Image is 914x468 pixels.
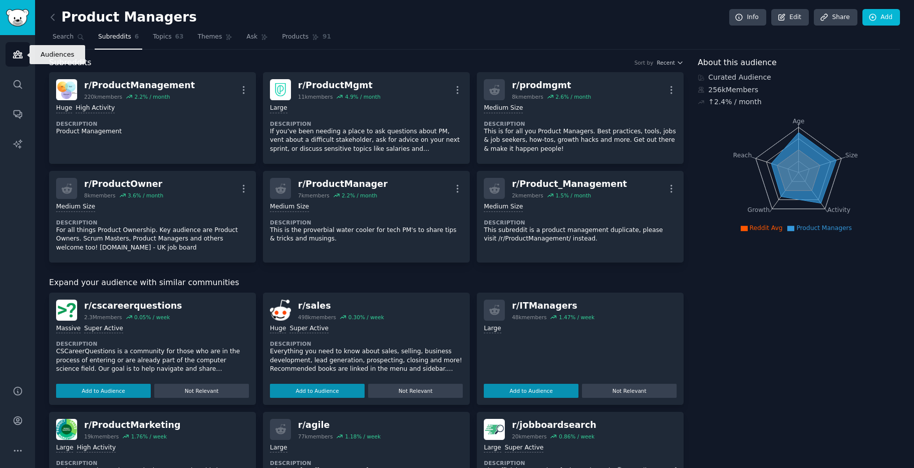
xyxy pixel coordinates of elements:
div: 7k members [298,192,330,199]
dt: Description [270,219,463,226]
span: Subreddits [49,57,92,69]
div: 19k members [84,433,119,440]
button: Add to Audience [56,384,151,398]
a: r/Product_Management2kmembers1.5% / monthMedium SizeDescriptionThis subreddit is a product manage... [477,171,684,263]
button: Not Relevant [582,384,677,398]
img: jobboardsearch [484,419,505,440]
div: Massive [56,324,81,334]
p: Everything you need to know about sales, selling, business development, lead generation, prospect... [270,347,463,374]
a: Search [49,29,88,50]
a: r/ProductOwner8kmembers3.6% / monthMedium SizeDescriptionFor all things Product Ownership. Key au... [49,171,256,263]
div: r/ cscareerquestions [84,300,182,312]
div: 1.47 % / week [559,314,594,321]
a: Subreddits6 [95,29,142,50]
dt: Description [270,340,463,347]
div: Large [484,443,501,453]
h2: Product Managers [49,10,197,26]
dt: Description [56,120,249,127]
button: Not Relevant [154,384,249,398]
div: Large [484,324,501,334]
div: 48k members [512,314,546,321]
dt: Description [484,120,677,127]
a: r/prodmgmt8kmembers2.6% / monthMedium SizeDescriptionThis is for all you Product Managers. Best p... [477,72,684,164]
div: 0.30 % / week [349,314,384,321]
span: Topics [153,33,171,42]
dt: Description [56,340,249,347]
div: 11k members [298,93,333,100]
dt: Description [56,459,249,466]
dt: Description [484,219,677,226]
dt: Description [270,120,463,127]
div: 2k members [512,192,543,199]
span: 91 [323,33,331,42]
div: High Activity [77,443,116,453]
div: 4.9 % / month [345,93,381,100]
div: Medium Size [484,202,523,212]
div: r/ ProductOwner [84,178,163,190]
div: Super Active [289,324,329,334]
img: sales [270,300,291,321]
a: Products91 [278,29,335,50]
span: About this audience [698,57,776,69]
div: Medium Size [484,104,523,113]
span: Recent [657,59,675,66]
div: Medium Size [270,202,309,212]
img: GummySearch logo [6,9,29,27]
span: Subreddits [98,33,131,42]
button: Not Relevant [368,384,463,398]
div: r/ ITManagers [512,300,594,312]
a: Info [729,9,766,26]
div: 1.76 % / week [131,433,167,440]
button: Recent [657,59,684,66]
div: 77k members [298,433,333,440]
span: Ask [246,33,257,42]
span: Search [53,33,74,42]
div: r/ prodmgmt [512,79,591,92]
div: 0.05 % / week [134,314,170,321]
div: 20k members [512,433,546,440]
div: Large [270,443,287,453]
img: cscareerquestions [56,300,77,321]
div: r/ ProductMgmt [298,79,381,92]
span: 6 [135,33,139,42]
span: Products [282,33,309,42]
div: Super Active [505,443,544,453]
div: Sort by [635,59,654,66]
a: ProductManagementr/ProductManagement220kmembers2.2% / monthHugeHigh ActivityDescriptionProduct Ma... [49,72,256,164]
div: 1.5 % / month [555,192,591,199]
a: Ask [243,29,271,50]
button: Add to Audience [270,384,365,398]
button: Add to Audience [484,384,578,398]
div: r/ ProductManager [298,178,388,190]
p: CSCareerQuestions is a community for those who are in the process of entering or are already part... [56,347,249,374]
a: ProductMgmtr/ProductMgmt11kmembers4.9% / monthLargeDescriptionIf you’ve been needing a place to a... [263,72,470,164]
p: This is for all you Product Managers. Best practices, tools, jobs & job seekers, how-tos, growth ... [484,127,677,154]
div: Large [270,104,287,113]
a: Themes [194,29,236,50]
dt: Description [270,459,463,466]
div: 3.6 % / month [128,192,163,199]
div: 1.18 % / week [345,433,381,440]
span: 63 [175,33,184,42]
div: r/ agile [298,419,381,431]
span: Reddit Avg [750,224,783,231]
p: This is the proverbial water cooler for tech PM's to share tips & tricks and musings. [270,226,463,244]
div: 8k members [512,93,543,100]
div: r/ sales [298,300,384,312]
a: Share [814,9,857,26]
div: Medium Size [56,202,95,212]
img: ProductMgmt [270,79,291,100]
tspan: Age [793,118,805,125]
img: ProductManagement [56,79,77,100]
div: r/ Product_Management [512,178,627,190]
tspan: Reach [733,151,752,158]
p: This subreddit is a product management duplicate, please visit /r/ProductManagement/ instead. [484,226,677,244]
a: r/ProductManager7kmembers2.2% / monthMedium SizeDescriptionThis is the proverbial water cooler fo... [263,171,470,263]
div: 2.2 % / month [342,192,377,199]
div: Huge [56,104,72,113]
div: 0.86 % / week [559,433,594,440]
div: 220k members [84,93,122,100]
a: Edit [771,9,809,26]
a: Add [862,9,900,26]
div: Super Active [84,324,123,334]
